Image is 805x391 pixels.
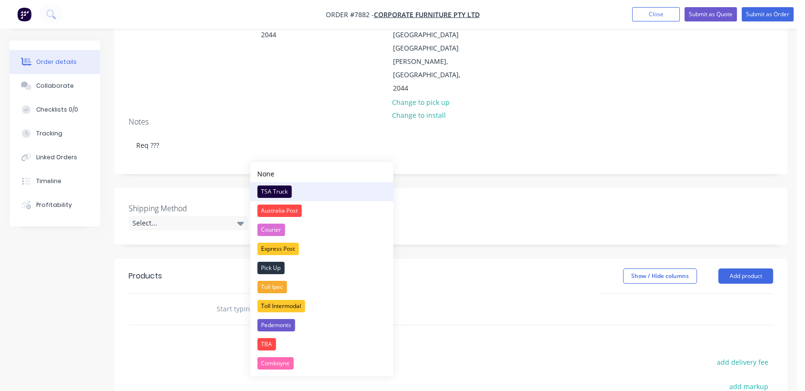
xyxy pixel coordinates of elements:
input: Start typing to add a product... [216,299,407,319]
button: Linked Orders [10,145,100,169]
div: Collaborate [36,82,74,90]
label: Shipping Method [129,203,248,214]
span: Order #7882 - [326,10,374,19]
div: Req ??? [129,131,773,160]
button: Express Post [250,239,393,258]
button: Submit as Order [742,7,794,21]
div: [GEOGRAPHIC_DATA][PERSON_NAME], [GEOGRAPHIC_DATA], 2044 [393,41,472,95]
div: Timeline [36,177,61,185]
button: Toll Ipec [250,278,393,297]
img: Factory [17,7,31,21]
button: Pick Up [250,258,393,278]
button: Comboyne [250,354,393,373]
div: Notes [129,117,773,126]
button: Close [632,7,680,21]
div: TBA [257,338,276,350]
div: Tracking [36,129,62,138]
button: Show / Hide columns [623,268,697,284]
button: Australia Post [250,201,393,220]
div: Courier [257,224,285,236]
button: Change to install [387,109,451,122]
button: Tracking [10,122,100,145]
button: Toll Intermodal [250,297,393,316]
button: Submit as Quote [684,7,737,21]
div: Checklists 0/0 [36,105,78,114]
button: add delivery fee [712,356,773,369]
div: Express Post [257,243,299,255]
div: Profitability [36,201,72,209]
button: Courier [250,220,393,239]
div: Products [129,270,162,282]
button: Profitability [10,193,100,217]
div: Toll Ipec [257,281,287,293]
div: TSA Truck [257,185,292,198]
button: Change to pick up [387,95,455,108]
div: Toll Intermodal [257,300,305,312]
div: Linked Orders [36,153,77,162]
div: Order details [36,58,77,66]
div: Comboyne [257,357,293,370]
div: Australia Post [257,205,302,217]
button: Pedemonts [250,316,393,335]
button: Add product [718,268,773,284]
div: None [257,169,274,179]
button: Timeline [10,169,100,193]
button: Order details [10,50,100,74]
button: None [250,165,393,182]
button: TBA [250,335,393,354]
a: Corporate Furniture Pty Ltd [374,10,480,19]
div: Pick Up [257,262,284,274]
button: Collaborate [10,74,100,98]
div: Select... [129,216,248,230]
div: Pedemonts [257,319,295,331]
button: Checklists 0/0 [10,98,100,122]
button: TSA Truck [250,182,393,201]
